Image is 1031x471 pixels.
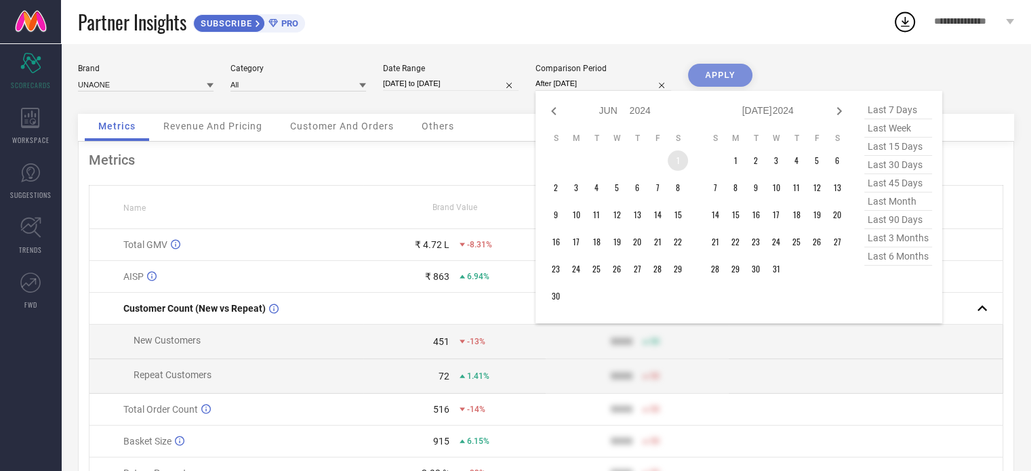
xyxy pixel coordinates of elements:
span: 50 [650,436,660,446]
td: Mon Jul 29 2024 [725,259,746,279]
span: Partner Insights [78,8,186,36]
th: Tuesday [586,133,607,144]
div: Next month [831,103,847,119]
td: Mon Jun 24 2024 [566,259,586,279]
td: Fri Jul 19 2024 [807,205,827,225]
span: WORKSPACE [12,135,49,145]
span: New Customers [134,335,201,346]
div: 9999 [611,336,632,347]
td: Sun Jun 16 2024 [546,232,566,252]
div: ₹ 4.72 L [415,239,449,250]
th: Friday [647,133,668,144]
th: Friday [807,133,827,144]
td: Fri Jun 28 2024 [647,259,668,279]
td: Tue Jul 02 2024 [746,150,766,171]
div: Date Range [383,64,519,73]
th: Tuesday [746,133,766,144]
span: Customer And Orders [290,121,394,131]
span: Revenue And Pricing [163,121,262,131]
td: Wed Jun 26 2024 [607,259,627,279]
td: Tue Jul 30 2024 [746,259,766,279]
td: Thu Jul 04 2024 [786,150,807,171]
td: Wed Jun 19 2024 [607,232,627,252]
th: Saturday [668,133,688,144]
td: Fri Jul 26 2024 [807,232,827,252]
td: Fri Jul 12 2024 [807,178,827,198]
td: Sun Jul 28 2024 [705,259,725,279]
span: 6.15% [467,436,489,446]
td: Wed Jun 12 2024 [607,205,627,225]
span: PRO [278,18,298,28]
span: 50 [650,371,660,381]
td: Thu Jun 13 2024 [627,205,647,225]
td: Tue Jun 11 2024 [586,205,607,225]
span: AISP [123,271,144,282]
td: Sun Jun 23 2024 [546,259,566,279]
div: Open download list [893,9,917,34]
th: Wednesday [766,133,786,144]
td: Tue Jun 04 2024 [586,178,607,198]
td: Tue Jul 09 2024 [746,178,766,198]
span: Repeat Customers [134,369,211,380]
td: Sun Jul 14 2024 [705,205,725,225]
td: Sat Jun 15 2024 [668,205,688,225]
td: Wed Jul 03 2024 [766,150,786,171]
span: 1.41% [467,371,489,381]
div: 516 [433,404,449,415]
span: 50 [650,337,660,346]
td: Mon Jul 15 2024 [725,205,746,225]
th: Thursday [786,133,807,144]
div: 9999 [611,371,632,382]
span: -13% [467,337,485,346]
span: Total GMV [123,239,167,250]
span: last 90 days [864,211,932,229]
span: SUGGESTIONS [10,190,52,200]
td: Tue Jul 23 2024 [746,232,766,252]
div: Previous month [546,103,562,119]
td: Sat Jun 01 2024 [668,150,688,171]
div: 451 [433,336,449,347]
span: last 30 days [864,156,932,174]
td: Thu Jul 18 2024 [786,205,807,225]
td: Fri Jul 05 2024 [807,150,827,171]
div: Brand [78,64,214,73]
th: Saturday [827,133,847,144]
td: Mon Jul 08 2024 [725,178,746,198]
div: 9999 [611,404,632,415]
div: Comparison Period [535,64,671,73]
span: Metrics [98,121,136,131]
a: SUBSCRIBEPRO [193,11,305,33]
span: FWD [24,300,37,310]
td: Sat Jun 29 2024 [668,259,688,279]
td: Mon Jun 10 2024 [566,205,586,225]
td: Sat Jul 20 2024 [827,205,847,225]
span: Basket Size [123,436,171,447]
span: -8.31% [467,240,492,249]
td: Wed Jul 24 2024 [766,232,786,252]
td: Mon Jun 17 2024 [566,232,586,252]
div: 915 [433,436,449,447]
td: Thu Jun 27 2024 [627,259,647,279]
td: Sat Jul 27 2024 [827,232,847,252]
td: Mon Jul 01 2024 [725,150,746,171]
td: Wed Jul 31 2024 [766,259,786,279]
td: Tue Jul 16 2024 [746,205,766,225]
div: Metrics [89,152,1003,168]
span: last 45 days [864,174,932,192]
td: Fri Jun 14 2024 [647,205,668,225]
td: Fri Jun 07 2024 [647,178,668,198]
span: 50 [650,405,660,414]
th: Monday [566,133,586,144]
td: Tue Jun 18 2024 [586,232,607,252]
th: Monday [725,133,746,144]
th: Sunday [546,133,566,144]
div: Category [230,64,366,73]
td: Mon Jun 03 2024 [566,178,586,198]
span: Brand Value [432,203,477,212]
td: Wed Jul 10 2024 [766,178,786,198]
span: SCORECARDS [11,80,51,90]
div: ₹ 863 [425,271,449,282]
td: Sun Jun 30 2024 [546,286,566,306]
div: 9999 [611,436,632,447]
td: Thu Jul 25 2024 [786,232,807,252]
